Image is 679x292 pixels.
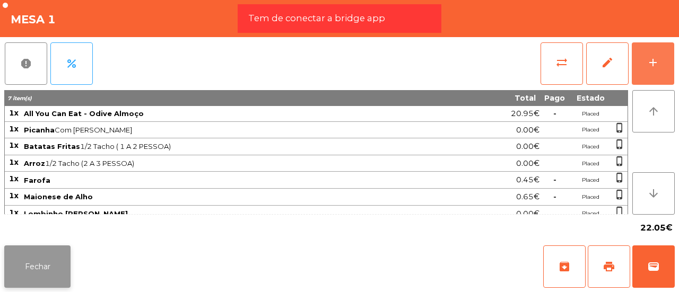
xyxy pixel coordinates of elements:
[65,57,78,70] span: percent
[516,207,539,221] span: 0.00€
[614,139,625,149] span: phone_iphone
[24,159,45,167] span: Arroz
[555,56,568,69] span: sync_alt
[11,12,56,28] h4: Mesa 1
[647,260,660,273] span: wallet
[569,206,612,223] td: Placed
[9,124,19,134] span: 1x
[647,187,660,200] i: arrow_downward
[553,175,556,184] span: -
[632,42,674,85] button: add
[540,90,569,106] th: Pago
[24,142,80,151] span: Batatas Fritas
[4,245,71,288] button: Fechar
[632,172,675,215] button: arrow_downward
[569,106,612,122] td: Placed
[543,245,586,288] button: archive
[24,209,128,218] span: Lombinho [PERSON_NAME]
[9,208,19,217] span: 1x
[553,192,556,201] span: -
[614,156,625,166] span: phone_iphone
[516,190,539,204] span: 0.65€
[9,140,19,150] span: 1x
[24,176,50,184] span: Farofa
[553,109,556,118] span: -
[614,206,625,217] span: phone_iphone
[614,189,625,200] span: phone_iphone
[9,191,19,200] span: 1x
[569,172,612,189] td: Placed
[632,90,675,132] button: arrow_upward
[454,90,540,106] th: Total
[24,126,55,134] span: Picanha
[24,159,453,167] span: 1/2 Tacho (2 A 3 PESSOA)
[24,126,453,134] span: Com [PERSON_NAME]
[647,56,659,69] div: add
[24,109,144,118] span: All You Can Eat - Odive Almoço
[511,107,539,121] span: 20.95€
[588,245,630,288] button: print
[586,42,629,85] button: edit
[516,173,539,187] span: 0.45€
[558,260,571,273] span: archive
[541,42,583,85] button: sync_alt
[632,245,675,288] button: wallet
[516,139,539,154] span: 0.00€
[569,138,612,155] td: Placed
[614,172,625,183] span: phone_iphone
[20,57,32,70] span: report
[647,105,660,118] i: arrow_upward
[9,157,19,167] span: 1x
[5,42,47,85] button: report
[24,142,453,151] span: 1/2 Tacho ( 1 A 2 PESSOA)
[9,174,19,183] span: 1x
[603,260,615,273] span: print
[614,122,625,133] span: phone_iphone
[640,220,673,236] span: 22.05€
[24,192,93,201] span: Maionese de Alho
[569,122,612,139] td: Placed
[569,155,612,172] td: Placed
[7,95,32,102] span: 7 item(s)
[516,156,539,171] span: 0.00€
[9,108,19,118] span: 1x
[569,189,612,206] td: Placed
[248,12,385,25] span: Tem de conectar a bridge app
[50,42,93,85] button: percent
[601,56,614,69] span: edit
[569,90,612,106] th: Estado
[516,123,539,137] span: 0.00€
